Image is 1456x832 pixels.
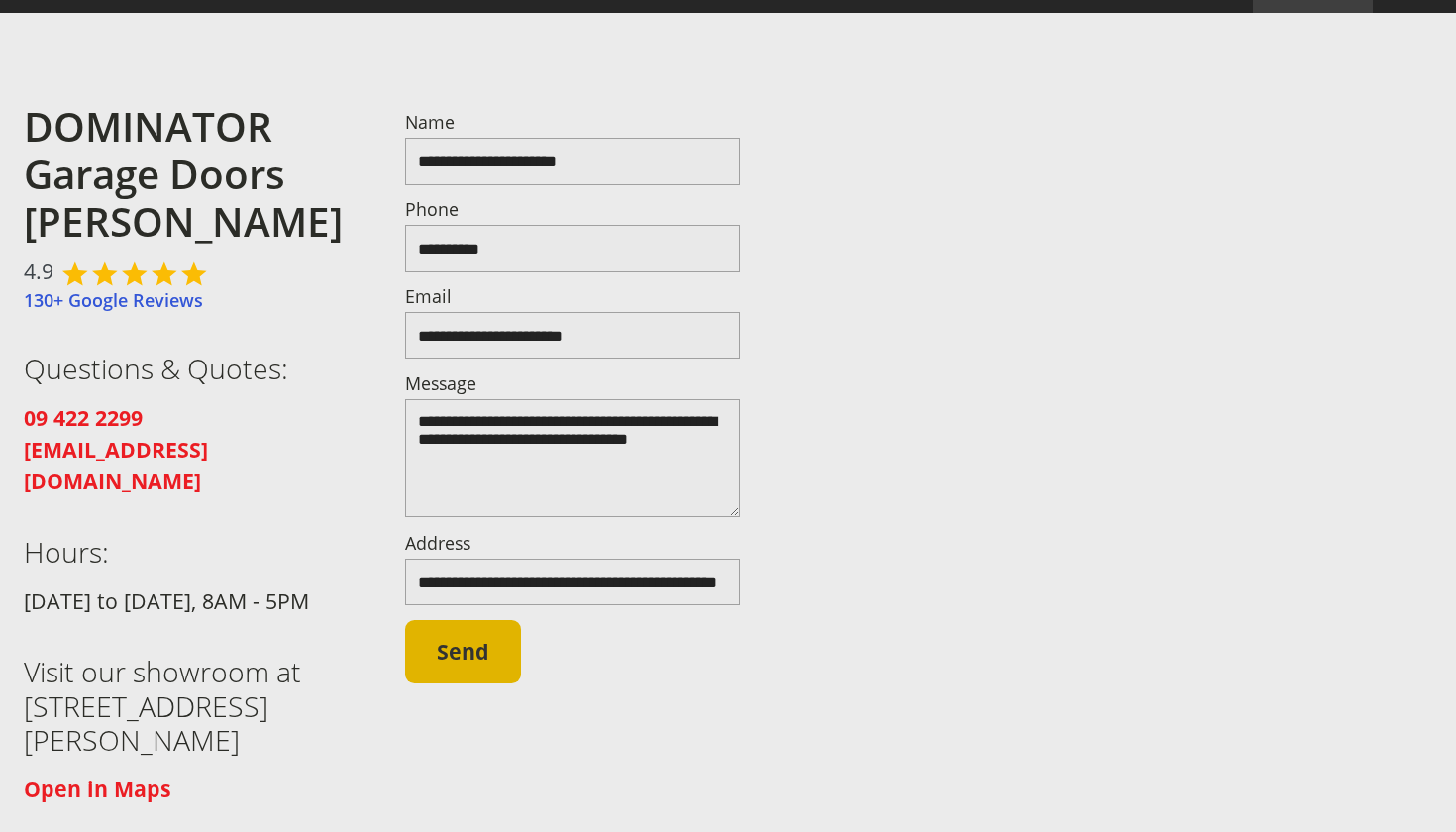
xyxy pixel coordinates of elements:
a: 09 422 2299 [24,404,143,432]
label: Name [405,114,740,132]
label: Phone [405,201,740,219]
button: Send [405,620,521,683]
a: Open in Maps [24,776,171,803]
h2: DOMINATOR Garage Doors [PERSON_NAME] [24,103,359,247]
label: Message [405,375,740,393]
h3: Questions & Quotes: [24,352,359,385]
label: Email [405,288,740,306]
span: 4.9 [24,256,53,287]
label: Address [405,535,740,553]
strong: [EMAIL_ADDRESS][DOMAIN_NAME] [24,435,208,495]
a: [EMAIL_ADDRESS][DOMAIN_NAME] [24,436,208,495]
p: [DATE] to [DATE], 8AM - 5PM [24,585,359,617]
h3: Hours: [24,535,359,569]
strong: Open in Maps [24,775,171,803]
strong: 09 422 2299 [24,403,143,432]
div: Rated 4.9 out of 5, [62,260,211,287]
a: 130+ Google Reviews [24,288,203,312]
h3: Visit our showroom at [STREET_ADDRESS][PERSON_NAME] [24,655,359,757]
